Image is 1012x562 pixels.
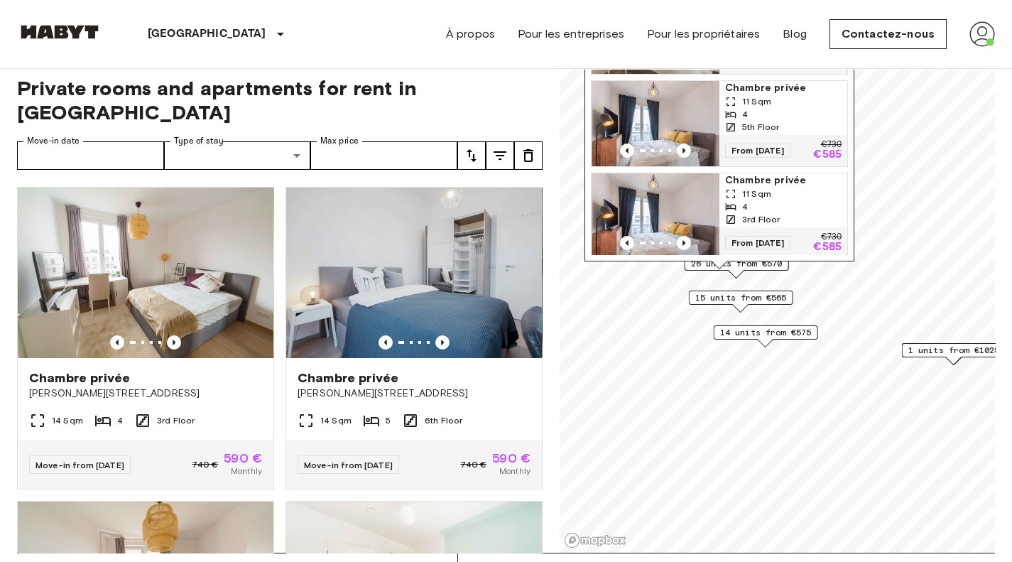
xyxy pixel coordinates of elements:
span: Monthly [231,465,262,477]
button: tune [457,141,486,170]
span: 14 Sqm [52,414,83,427]
p: [GEOGRAPHIC_DATA] [148,26,266,43]
a: Marketing picture of unit DE-01-007-005-04HFPrevious imagePrevious imageChambre privée[PERSON_NAM... [17,187,274,490]
button: Previous image [677,144,691,158]
button: Previous image [167,335,181,350]
a: Contactez-nous [829,19,947,49]
label: Max price [320,135,359,147]
a: À propos [446,26,495,43]
p: €585 [813,242,842,253]
a: Blog [783,26,807,43]
canvas: Map [560,59,995,553]
span: 740 € [192,458,218,471]
span: 3rd Floor [742,213,780,226]
span: Move-in from [DATE] [36,460,124,470]
span: From [DATE] [725,144,790,158]
button: Previous image [379,335,393,350]
img: avatar [969,21,995,47]
img: Marketing picture of unit DE-01-007-005-04HF [18,188,273,358]
a: Pour les entreprises [518,26,624,43]
img: Marketing picture of unit DE-01-008-008-03HF [286,188,542,358]
span: 11 Sqm [742,95,771,108]
img: Marketing picture of unit DE-01-006-005-04HF [592,173,719,259]
span: Chambre privée [725,173,842,188]
span: 5th Floor [742,121,779,134]
p: €585 [813,149,842,161]
div: Map marker [689,291,793,313]
span: Chambre privée [298,369,398,387]
span: 11 Sqm [742,188,771,200]
span: [PERSON_NAME][STREET_ADDRESS] [298,387,531,401]
span: 4 [117,414,123,427]
a: Marketing picture of unit DE-01-008-008-03HFPrevious imagePrevious imageChambre privée[PERSON_NAM... [285,187,543,490]
span: 6th Floor [425,414,462,427]
a: Pour les propriétaires [647,26,760,43]
p: €730 [821,233,842,242]
span: From [DATE] [725,236,790,250]
span: Move-in from [DATE] [304,460,393,470]
span: 590 € [492,452,531,465]
button: Previous image [620,144,634,158]
span: 740 € [460,458,486,471]
div: Map marker [714,325,818,347]
button: tune [514,141,543,170]
button: tune [486,141,514,170]
span: Monthly [499,465,531,477]
span: 3rd Floor [157,414,195,427]
span: 14 Sqm [320,414,352,427]
span: Chambre privée [725,81,842,95]
img: Marketing picture of unit DE-01-006-008-04HF [592,81,719,166]
span: Chambre privée [29,369,130,387]
span: 5 [386,414,391,427]
span: 1 units from €1025 [908,344,1000,357]
button: Previous image [110,335,124,350]
a: Marketing picture of unit DE-01-006-005-04HFPrevious imagePrevious imageChambre privée11 Sqm43rd ... [591,173,848,259]
a: Marketing picture of unit DE-01-006-008-04HFPrevious imagePrevious imageChambre privée11 Sqm45th ... [591,80,848,167]
span: 590 € [224,452,262,465]
div: Map marker [902,343,1006,365]
a: Mapbox logo [564,532,626,549]
span: Private rooms and apartments for rent in [GEOGRAPHIC_DATA] [17,76,543,124]
span: [PERSON_NAME][STREET_ADDRESS] [29,387,262,401]
img: Habyt [17,25,102,39]
span: 14 units from €575 [720,326,812,339]
span: 15 units from €565 [695,291,787,304]
label: Move-in date [27,135,80,147]
button: Previous image [435,335,450,350]
span: 4 [742,200,748,213]
span: 4 [742,108,748,121]
button: Previous image [677,236,691,250]
input: Choose date [17,141,164,170]
p: €730 [821,141,842,149]
button: Previous image [620,236,634,250]
label: Type of stay [174,135,224,147]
